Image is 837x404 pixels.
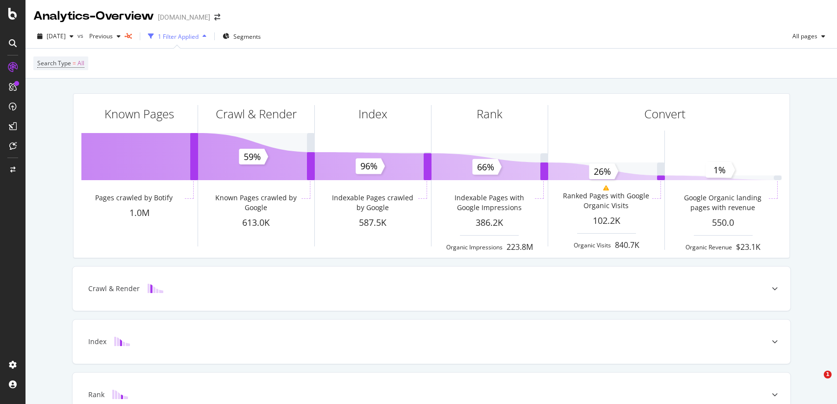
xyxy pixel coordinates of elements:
span: 2025 Sep. 26th [47,32,66,40]
div: Crawl & Render [88,284,140,294]
div: 1.0M [81,207,198,219]
div: [DOMAIN_NAME] [158,12,210,22]
div: Index [358,106,387,122]
div: Organic Impressions [446,243,503,251]
div: Pages crawled by Botify [95,193,173,203]
span: All pages [788,32,817,40]
span: All [77,56,84,70]
div: Known Pages crawled by Google [212,193,300,213]
div: Known Pages [104,106,174,122]
button: All pages [788,28,829,44]
span: Segments [233,32,261,41]
div: 386.2K [431,216,548,229]
button: Previous [85,28,125,44]
div: 223.8M [507,242,533,253]
span: Search Type [37,59,71,67]
div: Rank [477,106,503,122]
img: block-icon [114,337,130,346]
iframe: Intercom live chat [804,371,827,394]
div: 587.5K [315,216,431,229]
button: 1 Filter Applied [144,28,210,44]
button: Segments [219,28,265,44]
div: Indexable Pages crawled by Google [329,193,416,213]
img: block-icon [148,284,163,293]
div: arrow-right-arrow-left [214,14,220,21]
div: Crawl & Render [216,106,297,122]
span: = [73,59,76,67]
span: 1 [824,371,832,378]
img: block-icon [112,390,128,399]
div: Rank [88,390,104,400]
div: Analytics - Overview [33,8,154,25]
div: Index [88,337,106,347]
div: 613.0K [198,216,314,229]
span: vs [77,31,85,40]
span: Previous [85,32,113,40]
button: [DATE] [33,28,77,44]
div: 1 Filter Applied [158,32,199,41]
div: Indexable Pages with Google Impressions [445,193,533,213]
